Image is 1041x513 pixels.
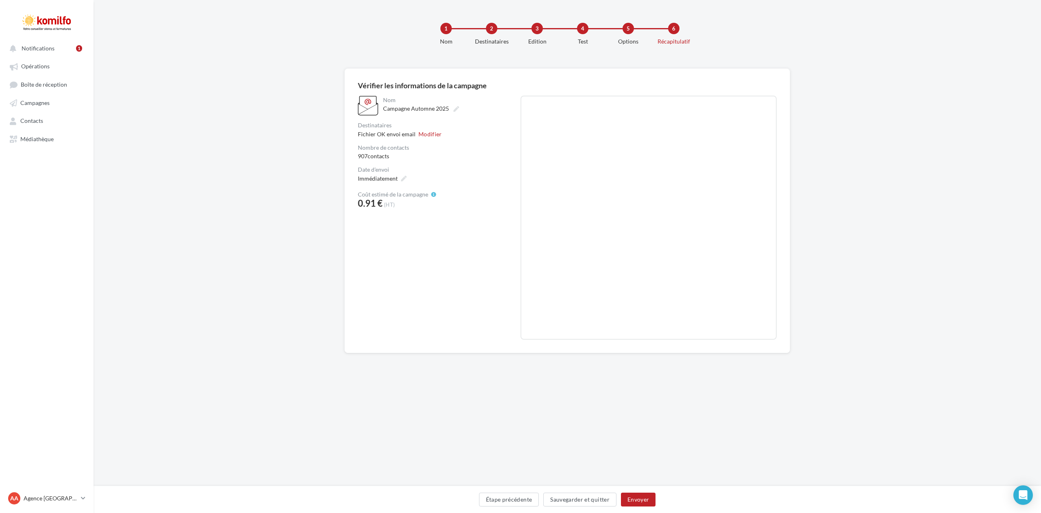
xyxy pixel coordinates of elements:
[5,77,89,92] a: Boîte de réception
[383,97,512,103] div: Nom
[358,199,383,208] span: 0.91 €
[5,113,89,128] a: Contacts
[5,131,89,146] a: Médiathèque
[358,152,514,160] div: 907
[577,23,588,34] div: 4
[358,122,514,128] div: Destinataires
[358,175,398,182] span: Immédiatement
[623,23,634,34] div: 5
[21,63,50,70] span: Opérations
[76,45,82,52] div: 1
[7,491,87,506] a: AA Agence [GEOGRAPHIC_DATA]
[557,37,609,46] div: Test
[5,59,89,73] a: Opérations
[24,494,78,502] p: Agence [GEOGRAPHIC_DATA]
[358,130,416,138] span: Fichier OK envoi email
[358,82,777,89] div: Vérifier les informations de la campagne
[1013,485,1033,505] div: Open Intercom Messenger
[384,201,395,208] span: (HT)
[531,23,543,34] div: 3
[440,23,452,34] div: 1
[621,493,656,506] button: Envoyer
[511,37,563,46] div: Edition
[418,130,442,138] button: Modifier
[648,37,700,46] div: Récapitulatif
[20,135,54,142] span: Médiathèque
[10,494,18,502] span: AA
[420,37,472,46] div: Nom
[21,81,67,88] span: Boîte de réception
[5,95,89,110] a: Campagnes
[358,145,514,151] div: Nombre de contacts
[466,37,518,46] div: Destinataires
[602,37,654,46] div: Options
[486,23,497,34] div: 2
[358,192,428,197] span: Coût estimé de la campagne
[20,118,43,124] span: Contacts
[20,99,50,106] span: Campagnes
[383,105,449,112] span: Campagne Automne 2025
[479,493,539,506] button: Étape précédente
[543,493,616,506] button: Sauvegarder et quitter
[5,41,85,55] button: Notifications 1
[368,153,389,159] span: contacts
[358,167,514,172] div: Date d'envoi
[22,45,54,52] span: Notifications
[668,23,679,34] div: 6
